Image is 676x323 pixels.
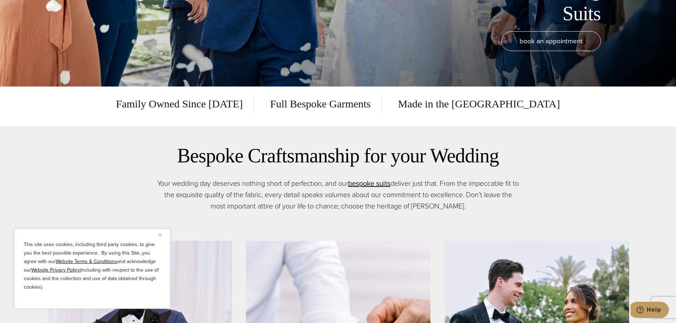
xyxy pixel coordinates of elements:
button: Close [159,230,167,239]
span: Family Owned Since [DATE] [116,95,254,112]
a: Website Terms & Conditions [56,258,117,265]
p: This site uses cookies, including third party cookies, to give you the best possible experience. ... [24,240,161,291]
a: bespoke suits [348,178,390,189]
a: Website Privacy Policy [31,266,80,274]
span: Full Bespoke Garments [259,95,381,112]
h2: Bespoke Craftsmanship for your Wedding [47,144,629,168]
iframe: Opens a widget where you can chat to one of our agents [631,302,669,319]
span: Made in the [GEOGRAPHIC_DATA] [388,95,560,112]
p: Your wedding day deserves nothing short of perfection, and our deliver just that. From the impecc... [157,178,519,212]
img: Close [159,233,162,236]
a: book an appointment [501,31,601,51]
span: book an appointment [520,36,583,46]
